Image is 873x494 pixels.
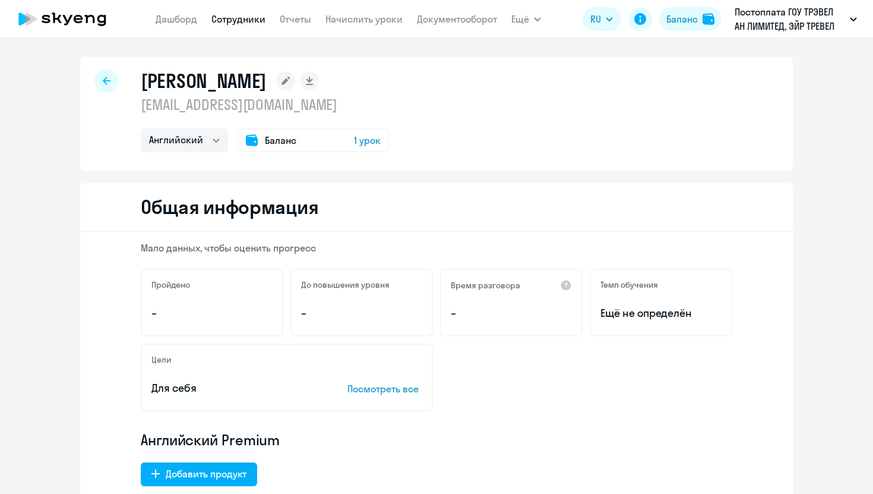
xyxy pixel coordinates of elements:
h5: Цели [151,354,171,365]
h5: Темп обучения [600,279,658,290]
button: Добавить продукт [141,462,257,486]
p: Постоплата ГОУ ТРЭВЕЛ АН ЛИМИТЕД, ЭЙР ТРЕВЕЛ ТЕХНОЛОДЖИС, ООО [735,5,845,33]
span: Английский Premium [141,430,280,449]
button: Балансbalance [659,7,722,31]
a: Начислить уроки [325,13,403,25]
span: Баланс [265,133,296,147]
p: [EMAIL_ADDRESS][DOMAIN_NAME] [141,95,389,114]
button: RU [582,7,621,31]
button: Постоплата ГОУ ТРЭВЕЛ АН ЛИМИТЕД, ЭЙР ТРЕВЕЛ ТЕХНОЛОДЖИС, ООО [729,5,863,33]
span: RU [590,12,601,26]
div: Добавить продукт [166,467,246,481]
a: Документооборот [417,13,497,25]
span: 1 урок [354,133,381,147]
a: Дашборд [156,13,197,25]
p: Посмотреть все [347,382,422,396]
p: – [451,306,572,321]
button: Ещё [511,7,541,31]
h5: Пройдено [151,279,190,290]
h5: Время разговора [451,280,520,291]
div: Баланс [666,12,698,26]
a: Сотрудники [211,13,265,25]
h5: До повышения уровня [301,279,390,290]
span: Ещё [511,12,529,26]
p: – [301,306,422,321]
h2: Общая информация [141,195,318,219]
p: Мало данных, чтобы оценить прогресс [141,241,732,254]
span: Ещё не определён [600,306,722,321]
h1: [PERSON_NAME] [141,69,267,93]
p: – [151,306,273,321]
a: Отчеты [280,13,311,25]
img: balance [703,13,714,25]
p: Для себя [151,380,311,396]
